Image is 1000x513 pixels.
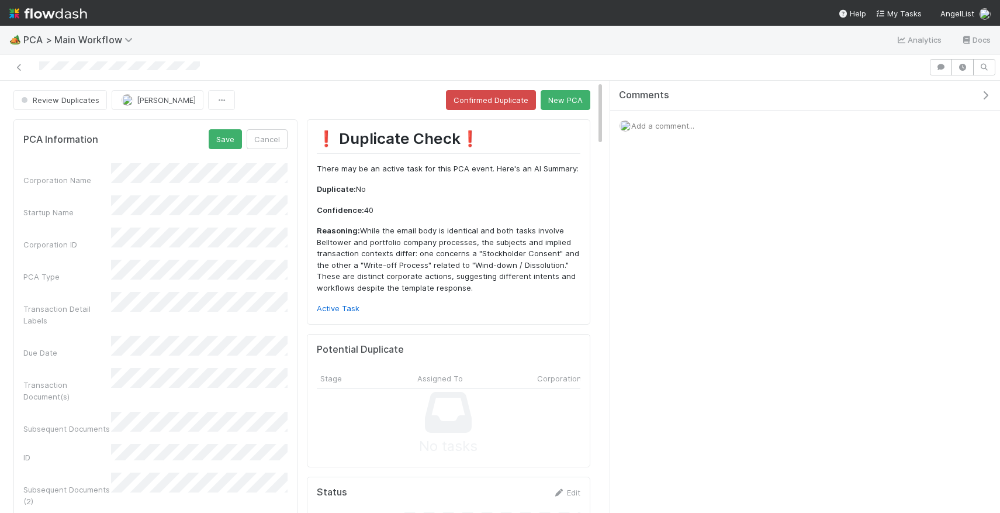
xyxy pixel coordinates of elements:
[23,174,111,186] div: Corporation Name
[23,423,111,435] div: Subsequent Documents
[537,373,605,384] span: Corporation Name
[541,90,590,110] button: New PCA
[317,184,356,194] strong: Duplicate:
[419,436,477,457] span: No tasks
[19,95,99,105] span: Review Duplicates
[13,90,107,110] button: Review Duplicates
[23,379,111,402] div: Transaction Document(s)
[317,226,360,235] strong: Reasoning:
[896,33,942,47] a: Analytics
[23,484,111,507] div: Subsequent Documents (2)
[23,271,111,283] div: PCA Type
[209,129,242,149] button: Save
[317,184,581,195] p: No
[112,90,203,110] button: [PERSON_NAME]
[23,34,139,46] span: PCA > Main Workflow
[838,8,866,19] div: Help
[317,129,581,153] h1: ❗ Duplicate Check❗️
[317,344,404,356] h5: Potential Duplicate
[320,373,342,384] span: Stage
[961,33,991,47] a: Docs
[317,205,581,216] p: 40
[23,239,111,250] div: Corporation ID
[979,8,991,20] img: avatar_ac990a78-52d7-40f8-b1fe-cbbd1cda261e.png
[23,303,111,326] div: Transaction Detail Labels
[417,373,463,384] span: Assigned To
[9,35,21,44] span: 🏕️
[23,347,111,359] div: Due Date
[317,487,347,498] h5: Status
[940,9,974,18] span: AngelList
[317,163,581,175] p: There may be an active task for this PCA event. Here's an AI Summary:
[620,120,631,132] img: avatar_ac990a78-52d7-40f8-b1fe-cbbd1cda261e.png
[23,452,111,463] div: ID
[247,129,288,149] button: Cancel
[317,225,581,294] p: While the email body is identical and both tasks involve Belltower and portfolio company processe...
[631,121,694,130] span: Add a comment...
[317,205,364,215] strong: Confidence:
[122,94,133,106] img: avatar_d89a0a80-047e-40c9-bdc2-a2d44e645fd3.png
[137,95,196,105] span: [PERSON_NAME]
[553,488,580,497] a: Edit
[876,9,922,18] span: My Tasks
[619,89,669,101] span: Comments
[23,134,98,146] h5: PCA Information
[446,90,536,110] button: Confirmed Duplicate
[876,8,922,19] a: My Tasks
[23,206,111,218] div: Startup Name
[9,4,87,23] img: logo-inverted-e16ddd16eac7371096b0.svg
[317,304,359,313] a: Active Task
